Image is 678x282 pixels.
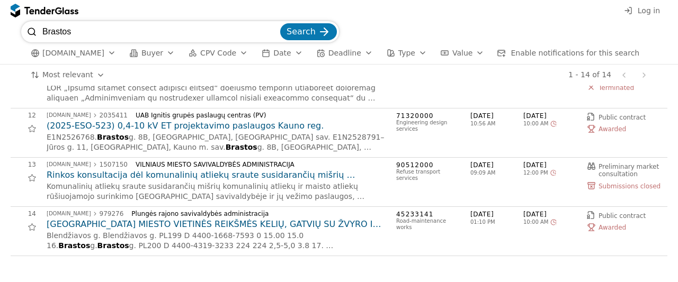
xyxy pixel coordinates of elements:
[452,49,472,57] span: Value
[47,162,91,167] div: [DOMAIN_NAME]
[100,112,128,119] div: 2035411
[280,23,337,40] button: Search
[129,133,380,141] span: g. 8B, [GEOGRAPHIC_DATA], [GEOGRAPHIC_DATA] sav. E1N2528791
[47,112,128,119] a: [DOMAIN_NAME]2035411
[436,47,488,60] button: Value
[287,26,316,37] span: Search
[396,218,460,231] div: Road-maintenance works
[382,47,431,60] button: Type
[470,219,523,225] span: 01:10 PM
[599,84,634,92] span: Terminated
[599,114,646,121] span: Public contract
[47,169,386,181] a: Rinkos konsultacija dėl komunalinių atliekų sraute susidarančių mišrių komunalinių atliekų ir mai...
[136,161,377,168] div: VILNIAUS MIESTO SAVIVALDYBĖS ADMINISTRACIJA
[47,241,333,260] span: g. PL200 D 4400-4319-3233 224 224 2,5-5,0 3.8 17. [GEOGRAPHIC_DATA]
[100,211,124,217] div: 979276
[470,170,523,176] span: 09:09 AM
[47,231,306,250] span: Blendžiavos g. Blendžiavos g. PL199 D 4400-1668-7593 0 15.00 15.0 16.
[58,241,90,250] span: Brastos
[568,70,611,79] div: 1 - 14 of 14
[47,219,386,230] a: [GEOGRAPHIC_DATA] MIESTO VIETINĖS REIKŠMĖS KELIŲ, GATVIŲ SU ŽVYRO IR GRUNTO DANGA PAPRASTOJO REMO...
[97,133,129,141] span: Brastos
[131,210,377,217] div: Plungės rajono savivaldybės administracija
[511,49,639,57] span: Enable notifications for this search
[599,224,626,231] span: Awarded
[257,47,307,60] button: Date
[396,112,460,121] span: 71320000
[523,170,548,176] span: 12:00 PM
[494,47,643,60] button: Enable notifications for this search
[42,21,278,42] input: Search tenders...
[638,6,660,15] span: Log in
[141,49,163,57] span: Buyer
[47,181,386,202] div: Komunalinių atliekų sraute susidarančių mišrių komunalinių atliekų ir maisto atliekų rūšiuojamojo...
[396,161,460,170] span: 90512000
[47,120,386,132] a: (2025-ESO-523) 0,4-10 kV ET projektavimo paslaugos Kauno reg.
[47,143,226,151] span: Jūros g. 11, [GEOGRAPHIC_DATA], Kauno m. sav.
[47,83,386,104] div: LOR „Ipsumd sitamet consect adipisci elitsed“ doeiusmo temporin utlaboreet doloremag aliquaen „Ad...
[599,125,626,133] span: Awarded
[599,212,646,220] span: Public contract
[396,120,460,132] div: Engineering design services
[26,47,120,60] button: [DOMAIN_NAME]
[47,211,123,217] a: [DOMAIN_NAME]979276
[47,161,128,168] a: [DOMAIN_NAME]1507150
[470,121,523,127] span: 10:56 AM
[11,112,36,119] div: 12
[47,113,91,118] div: [DOMAIN_NAME]
[47,133,97,141] span: E1N2526768.
[328,49,361,57] span: Deadline
[523,121,548,127] span: 10:00 AM
[523,219,548,225] span: 10:00 AM
[97,241,129,250] span: Brastos
[396,210,460,219] span: 45233141
[42,49,104,58] span: [DOMAIN_NAME]
[226,143,257,151] span: Brastos
[126,47,179,60] button: Buyer
[396,169,460,181] div: Refuse transport services
[398,49,415,57] span: Type
[273,49,291,57] span: Date
[470,210,523,219] span: [DATE]
[313,47,377,60] button: Deadline
[200,49,236,57] span: CPV Code
[100,161,128,168] div: 1507150
[136,112,377,119] div: UAB Ignitis grupės paslaugų centras (PV)
[470,112,523,121] span: [DATE]
[599,183,661,190] span: Submissions closed
[47,132,386,153] div: –
[184,47,252,60] button: CPV Code
[47,211,91,216] div: [DOMAIN_NAME]
[523,210,576,219] span: [DATE]
[621,4,663,17] button: Log in
[599,163,661,178] span: Preliminary market consultation
[11,161,36,168] div: 13
[11,210,36,217] div: 14
[523,161,576,170] span: [DATE]
[523,112,576,121] span: [DATE]
[470,161,523,170] span: [DATE]
[90,241,97,250] span: g.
